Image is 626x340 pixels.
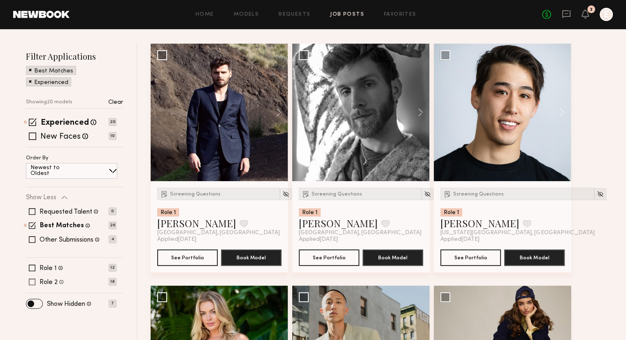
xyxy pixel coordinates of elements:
[157,230,280,236] span: [GEOGRAPHIC_DATA], [GEOGRAPHIC_DATA]
[440,249,501,266] button: See Portfolio
[26,51,123,62] h2: Filter Applications
[34,80,68,86] p: Experienced
[41,119,89,127] label: Experienced
[109,300,116,307] p: 7
[299,230,421,236] span: [GEOGRAPHIC_DATA], [GEOGRAPHIC_DATA]
[600,8,613,21] a: E
[47,301,85,307] label: Show Hidden
[330,12,364,17] a: Job Posts
[34,68,73,74] p: Best Matches
[221,254,282,261] a: Book Model
[282,191,289,198] img: Unhide Model
[299,217,378,230] a: [PERSON_NAME]
[26,194,56,201] p: Show Less
[221,249,282,266] button: Book Model
[299,208,321,217] div: Role 1
[157,217,236,230] a: [PERSON_NAME]
[424,191,431,198] img: Unhide Model
[504,254,565,261] a: Book Model
[40,279,58,286] label: Role 2
[384,12,417,17] a: Favorites
[109,264,116,272] p: 12
[597,191,604,198] img: Unhide Model
[30,165,79,177] p: Newest to Oldest
[504,249,565,266] button: Book Model
[363,254,423,261] a: Book Model
[109,132,116,140] p: 10
[109,207,116,215] p: 0
[363,249,423,266] button: Book Model
[40,223,84,229] label: Best Matches
[157,236,282,243] div: Applied [DATE]
[109,235,116,243] p: 4
[170,192,221,197] span: Screening Questions
[160,190,168,198] img: Submission Icon
[299,236,423,243] div: Applied [DATE]
[312,192,362,197] span: Screening Questions
[440,236,565,243] div: Applied [DATE]
[26,100,72,105] p: Showing 20 models
[299,249,359,266] button: See Portfolio
[26,156,49,161] p: Order By
[453,192,504,197] span: Screening Questions
[157,249,218,266] button: See Portfolio
[440,217,519,230] a: [PERSON_NAME]
[109,278,116,286] p: 18
[157,208,179,217] div: Role 1
[40,237,93,243] label: Other Submissions
[40,265,57,272] label: Role 1
[109,221,116,229] p: 26
[440,208,462,217] div: Role 1
[109,118,116,126] p: 20
[590,7,593,12] div: 2
[234,12,259,17] a: Models
[108,100,123,105] p: Clear
[443,190,451,198] img: Submission Icon
[40,133,81,141] label: New Faces
[440,230,594,236] span: [US_STATE][GEOGRAPHIC_DATA], [GEOGRAPHIC_DATA]
[279,12,310,17] a: Requests
[195,12,214,17] a: Home
[302,190,310,198] img: Submission Icon
[40,209,92,215] label: Requested Talent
